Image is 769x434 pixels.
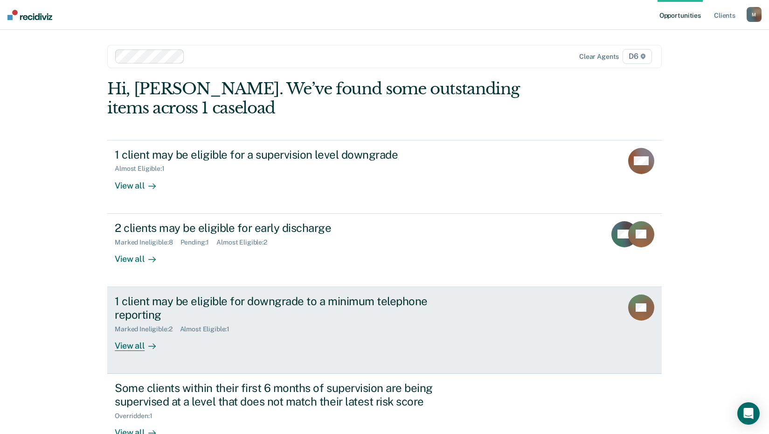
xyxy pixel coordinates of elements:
div: 1 client may be eligible for downgrade to a minimum telephone reporting [115,294,442,322]
div: Marked Ineligible : 8 [115,238,180,246]
div: Marked Ineligible : 2 [115,325,180,333]
span: D6 [623,49,652,64]
div: Almost Eligible : 1 [115,165,172,173]
img: Recidiviz [7,10,52,20]
a: 1 client may be eligible for a supervision level downgradeAlmost Eligible:1View all [107,140,662,214]
div: Overridden : 1 [115,412,159,420]
div: Almost Eligible : 1 [180,325,237,333]
div: View all [115,173,167,191]
div: View all [115,333,167,351]
div: Clear agents [579,53,619,61]
div: Almost Eligible : 2 [216,238,275,246]
div: Some clients within their first 6 months of supervision are being supervised at a level that does... [115,381,442,408]
div: View all [115,246,167,264]
div: Hi, [PERSON_NAME]. We’ve found some outstanding items across 1 caseload [107,79,551,118]
div: Open Intercom Messenger [737,402,760,425]
button: M [747,7,762,22]
div: Pending : 1 [180,238,217,246]
div: 1 client may be eligible for a supervision level downgrade [115,148,442,161]
a: 1 client may be eligible for downgrade to a minimum telephone reportingMarked Ineligible:2Almost ... [107,287,662,374]
div: 2 clients may be eligible for early discharge [115,221,442,235]
a: 2 clients may be eligible for early dischargeMarked Ineligible:8Pending:1Almost Eligible:2View all [107,214,662,287]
